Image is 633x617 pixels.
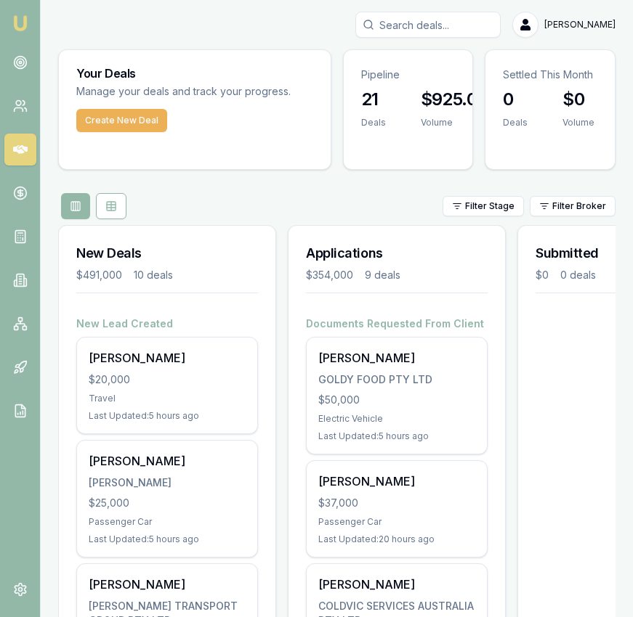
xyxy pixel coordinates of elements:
div: $0 [536,268,549,282]
button: Create New Deal [76,109,167,132]
div: Last Updated: 5 hours ago [318,430,475,442]
h3: $0 [563,88,594,111]
img: emu-icon-u.png [12,15,29,32]
p: Pipeline [361,68,456,82]
div: Last Updated: 20 hours ago [318,534,475,545]
div: Last Updated: 5 hours ago [89,410,246,422]
div: Volume [421,117,489,128]
span: Filter Stage [465,200,515,212]
h3: 21 [361,88,386,111]
div: 9 deals [365,268,400,282]
div: [PERSON_NAME] [318,576,475,593]
div: 0 deals [560,268,596,282]
div: $20,000 [89,372,246,387]
div: Passenger Car [89,516,246,528]
div: [PERSON_NAME] [89,475,246,490]
div: $491,000 [76,268,122,282]
div: $25,000 [89,496,246,510]
button: Filter Broker [530,196,616,216]
h3: Your Deals [76,68,313,79]
h3: New Deals [76,243,258,263]
p: Settled This Month [503,68,597,82]
button: Filter Stage [443,196,524,216]
div: [PERSON_NAME] [89,452,246,470]
span: Filter Broker [552,200,606,212]
div: Volume [563,117,594,128]
h3: Applications [306,243,488,263]
div: Last Updated: 5 hours ago [89,534,246,545]
div: Deals [503,117,528,128]
div: $50,000 [318,393,475,407]
p: Manage your deals and track your progress. [76,83,313,100]
div: $37,000 [318,496,475,510]
h3: $925.0K [421,88,489,111]
div: [PERSON_NAME] [89,576,246,593]
h3: 0 [503,88,528,111]
div: [PERSON_NAME] [89,349,246,367]
div: Travel [89,393,246,404]
div: $354,000 [306,268,353,282]
div: 10 deals [134,268,173,282]
div: Electric Vehicle [318,413,475,425]
h4: New Lead Created [76,316,258,331]
div: [PERSON_NAME] [318,349,475,367]
div: GOLDY FOOD PTY LTD [318,372,475,387]
span: [PERSON_NAME] [544,19,616,30]
div: [PERSON_NAME] [318,473,475,490]
div: Deals [361,117,386,128]
h4: Documents Requested From Client [306,316,488,331]
div: Passenger Car [318,516,475,528]
input: Search deals [355,12,501,38]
